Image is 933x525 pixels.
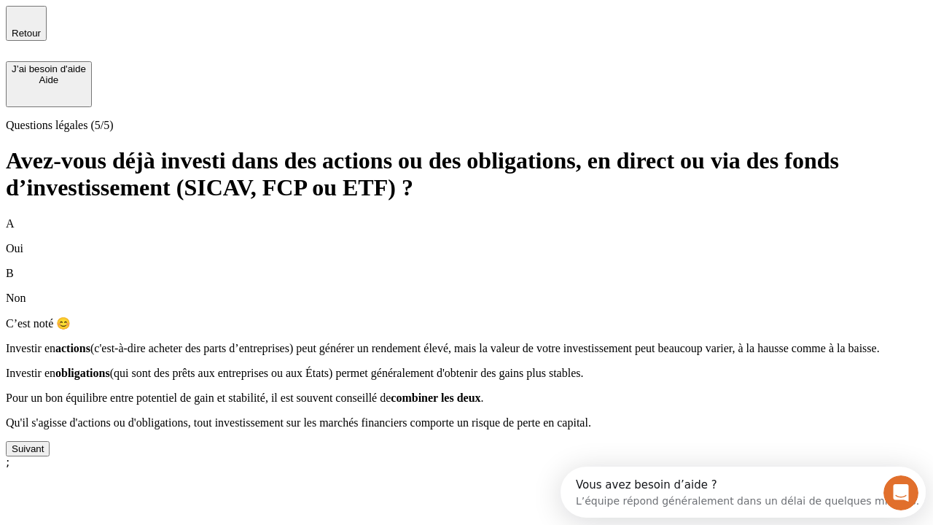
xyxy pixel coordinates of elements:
button: Suivant [6,441,50,456]
p: Non [6,292,927,305]
span: actions [55,342,90,354]
span: Investir en [6,367,55,379]
span: C’est noté 😊 [6,317,71,330]
div: Aide [12,74,86,85]
iframe: Intercom live chat discovery launcher [561,467,926,518]
p: B [6,267,927,280]
p: Questions légales (5/5) [6,119,927,132]
span: Pour un bon équilibre entre potentiel de gain et stabilité, il est souvent conseillé de [6,392,391,404]
span: combiner les deux [391,392,480,404]
div: Ouvrir le Messenger Intercom [6,6,402,46]
p: A [6,217,927,230]
span: (c'est-à-dire acheter des parts d’entreprises) peut générer un rendement élevé, mais la valeur de... [90,342,880,354]
button: Retour [6,6,47,41]
span: Investir en [6,342,55,354]
div: Suivant [12,443,44,454]
span: . [481,392,484,404]
div: Vous avez besoin d’aide ? [15,12,359,24]
div: ; [6,456,927,468]
iframe: Intercom live chat [883,475,918,510]
span: Qu'il s'agisse d'actions ou d'obligations, tout investissement sur les marchés financiers comport... [6,416,591,429]
p: Oui [6,242,927,255]
div: L’équipe répond généralement dans un délai de quelques minutes. [15,24,359,39]
div: J’ai besoin d'aide [12,63,86,74]
span: obligations [55,367,110,379]
span: (qui sont des prêts aux entreprises ou aux États) permet généralement d'obtenir des gains plus st... [110,367,584,379]
button: J’ai besoin d'aideAide [6,61,92,107]
span: Retour [12,28,41,39]
h1: Avez-vous déjà investi dans des actions ou des obligations, en direct ou via des fonds d’investis... [6,147,927,201]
